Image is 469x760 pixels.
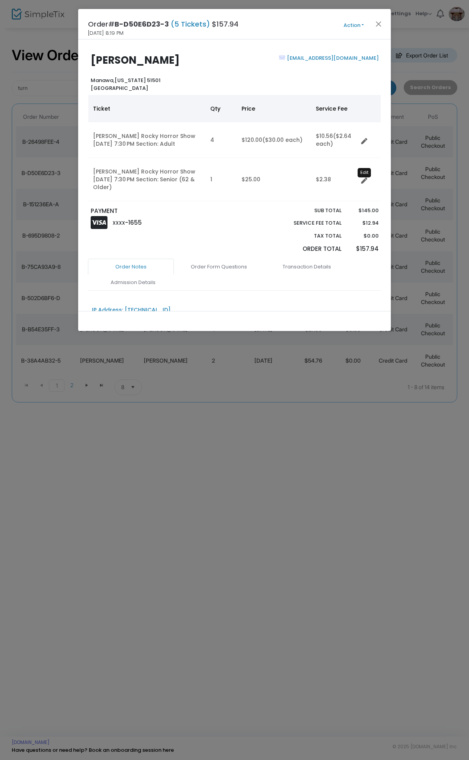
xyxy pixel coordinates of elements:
[206,158,237,201] td: 1
[125,218,142,227] span: -1655
[275,207,342,215] p: Sub total
[92,306,171,314] div: IP Address: [TECHNICAL_ID]
[349,207,378,215] p: $145.00
[88,259,174,275] a: Order Notes
[330,21,377,30] button: Action
[206,95,237,122] th: Qty
[275,232,342,240] p: Tax Total
[88,95,381,201] div: Data table
[264,259,350,275] a: Transaction Details
[91,207,231,216] p: PAYMENT
[91,77,115,84] span: Manawa,
[206,122,237,158] td: 4
[275,219,342,227] p: Service Fee Total
[88,19,238,29] h4: Order# $157.94
[275,245,342,254] p: Order Total
[311,122,358,158] td: $10.56
[176,259,262,275] a: Order Form Questions
[91,77,161,92] b: [US_STATE] 51501 [GEOGRAPHIC_DATA]
[237,95,311,122] th: Price
[113,220,125,226] span: XXXX
[349,232,378,240] p: $0.00
[88,95,206,122] th: Ticket
[115,19,169,29] span: B-D50E6D23-3
[311,95,358,122] th: Service Fee
[316,132,351,148] span: ($2.64 each)
[311,158,358,201] td: $2.38
[169,19,212,29] span: (5 Tickets)
[88,122,206,158] td: [PERSON_NAME] Rocky Horror Show [DATE] 7:30 PM Section: Adult
[349,245,378,254] p: $157.94
[262,136,303,144] span: ($30.00 each)
[358,168,371,177] div: Edit
[349,219,378,227] p: $12.94
[285,54,379,62] a: [EMAIL_ADDRESS][DOMAIN_NAME]
[90,274,176,291] a: Admission Details
[237,122,311,158] td: $120.00
[374,19,384,29] button: Close
[88,29,124,37] span: [DATE] 8:19 PM
[237,158,311,201] td: $25.00
[91,53,180,67] b: [PERSON_NAME]
[88,158,206,201] td: [PERSON_NAME] Rocky Horror Show [DATE] 7:30 PM Section: Senior (62 & Older)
